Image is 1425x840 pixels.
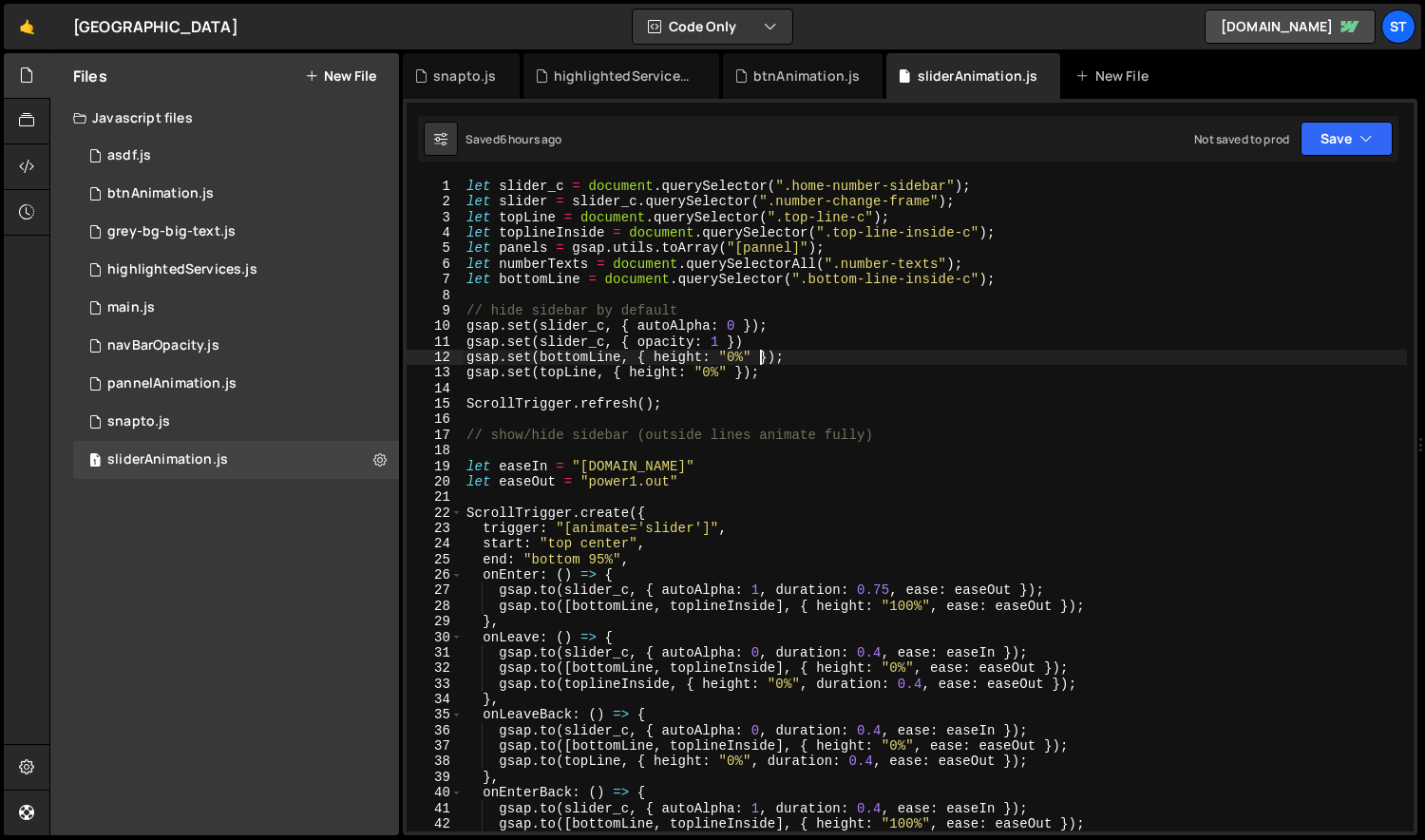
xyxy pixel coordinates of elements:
div: 35 [407,707,463,722]
div: sliderAnimation.js [107,451,228,468]
div: 11 [407,334,463,350]
div: 16620/45281.js [73,137,399,175]
div: 16620/45392.js [73,289,399,327]
div: 38 [407,754,463,769]
div: sliderAnimation.js [918,67,1038,86]
div: btnAnimation.js [107,185,214,202]
div: 16620/45274.js [73,403,399,441]
h2: Files [73,66,107,86]
button: New File [305,68,376,84]
div: snapto.js [107,413,170,430]
div: 16620/45296.js [73,327,399,365]
div: 16620/45285.js [73,441,399,479]
a: St [1381,10,1415,44]
div: 26 [407,567,463,582]
div: 1 [407,179,463,194]
div: asdf.js [107,147,151,164]
div: Not saved to prod [1194,131,1289,147]
div: 7 [407,272,463,287]
div: 28 [407,599,463,614]
div: New File [1075,67,1155,86]
div: 20 [407,474,463,489]
div: 16620/45283.js [73,213,399,251]
button: Code Only [633,10,792,44]
div: 8 [407,288,463,303]
div: 17 [407,428,463,443]
a: [DOMAIN_NAME] [1205,10,1376,44]
div: Saved [465,131,562,147]
div: pannelAnimation.js [107,375,237,392]
div: 30 [407,630,463,645]
div: 2 [407,194,463,209]
div: 6 [407,257,463,272]
div: 33 [407,677,463,692]
div: 10 [407,318,463,334]
div: navBarOpacity.js [107,337,219,354]
div: main.js [107,299,155,316]
div: 22 [407,506,463,521]
div: 16620/45662.js [73,251,399,289]
div: 32 [407,660,463,676]
div: 3 [407,210,463,225]
div: 25 [407,552,463,567]
div: snapto.js [433,67,496,86]
div: 18 [407,443,463,458]
div: 5 [407,240,463,256]
div: 40 [407,785,463,800]
div: 14 [407,381,463,396]
div: 24 [407,536,463,551]
div: 31 [407,645,463,660]
div: 9 [407,303,463,318]
div: 21 [407,489,463,505]
div: 16620/45290.js [73,365,399,403]
div: 37 [407,738,463,754]
div: 4 [407,225,463,240]
div: highlightedServices.js [554,67,696,86]
div: highlightedServices.js [107,261,257,278]
div: 23 [407,521,463,536]
div: 13 [407,365,463,380]
div: 19 [407,459,463,474]
div: 34 [407,692,463,707]
div: 16 [407,411,463,427]
div: Javascript files [50,99,399,137]
div: 36 [407,723,463,738]
div: 39 [407,770,463,785]
div: 6 hours ago [500,131,562,147]
div: 27 [407,582,463,598]
div: btnAnimation.js [753,67,860,86]
div: [GEOGRAPHIC_DATA] [73,15,238,38]
a: 🤙 [4,4,50,49]
div: 42 [407,816,463,831]
div: 41 [407,801,463,816]
div: 15 [407,396,463,411]
div: 29 [407,614,463,629]
div: 16620/45387.js [73,175,399,213]
div: grey-bg-big-text.js [107,223,236,240]
div: 12 [407,350,463,365]
button: Save [1301,122,1393,156]
span: 1 [89,454,101,469]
